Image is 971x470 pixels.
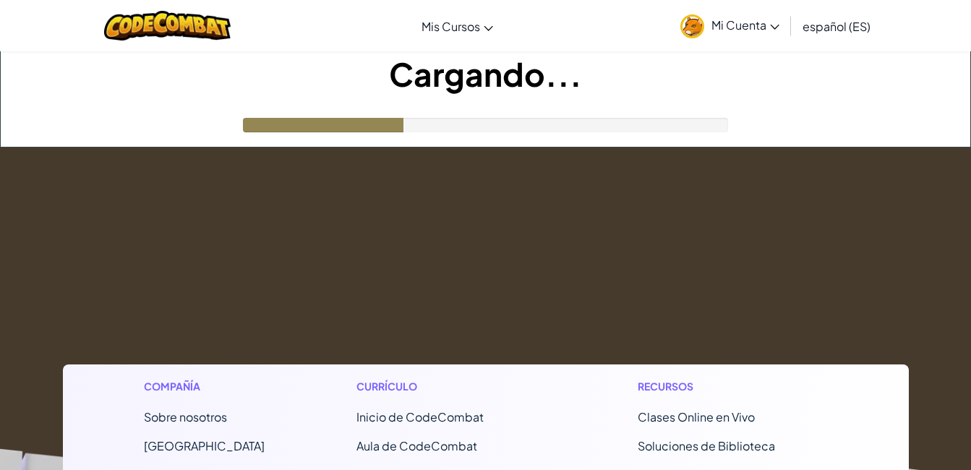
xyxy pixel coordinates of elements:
h1: Compañía [144,379,265,394]
span: Mis Cursos [422,19,480,34]
a: Clases Online en Vivo [638,409,755,424]
img: avatar [680,14,704,38]
a: Mi Cuenta [673,3,787,48]
img: CodeCombat logo [104,11,231,40]
h1: Recursos [638,379,828,394]
h1: Currículo [356,379,547,394]
a: Soluciones de Biblioteca [638,438,775,453]
span: Inicio de CodeCombat [356,409,484,424]
a: [GEOGRAPHIC_DATA] [144,438,265,453]
a: español (ES) [795,7,878,46]
span: Mi Cuenta [711,17,779,33]
h1: Cargando... [1,51,970,96]
span: español (ES) [803,19,871,34]
a: Sobre nosotros [144,409,227,424]
a: Mis Cursos [414,7,500,46]
a: Aula de CodeCombat [356,438,477,453]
